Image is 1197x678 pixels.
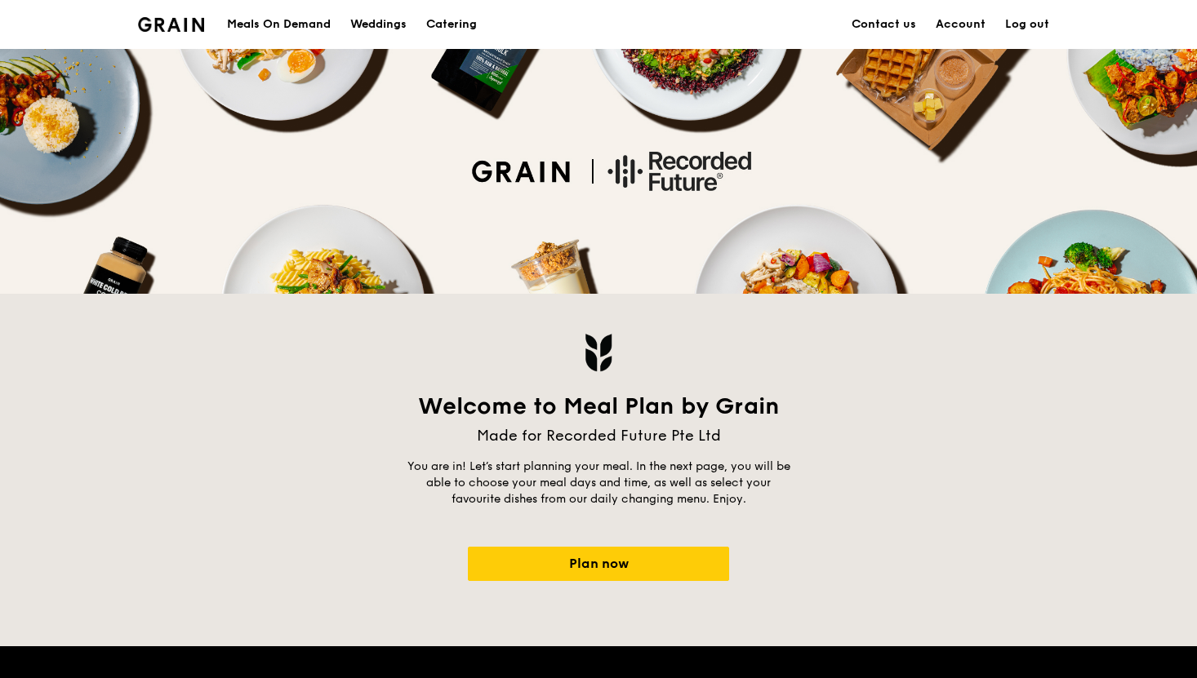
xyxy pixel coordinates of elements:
[403,392,794,421] div: Welcome to Meal Plan by Grain
[403,424,794,447] div: Made for Recorded Future Pte Ltd
[138,17,204,32] img: Grain
[468,547,729,581] a: Plan now
[403,459,794,507] p: You are in! Let’s start planning your meal. In the next page, you will be able to choose your mea...
[585,333,612,372] img: Grain logo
